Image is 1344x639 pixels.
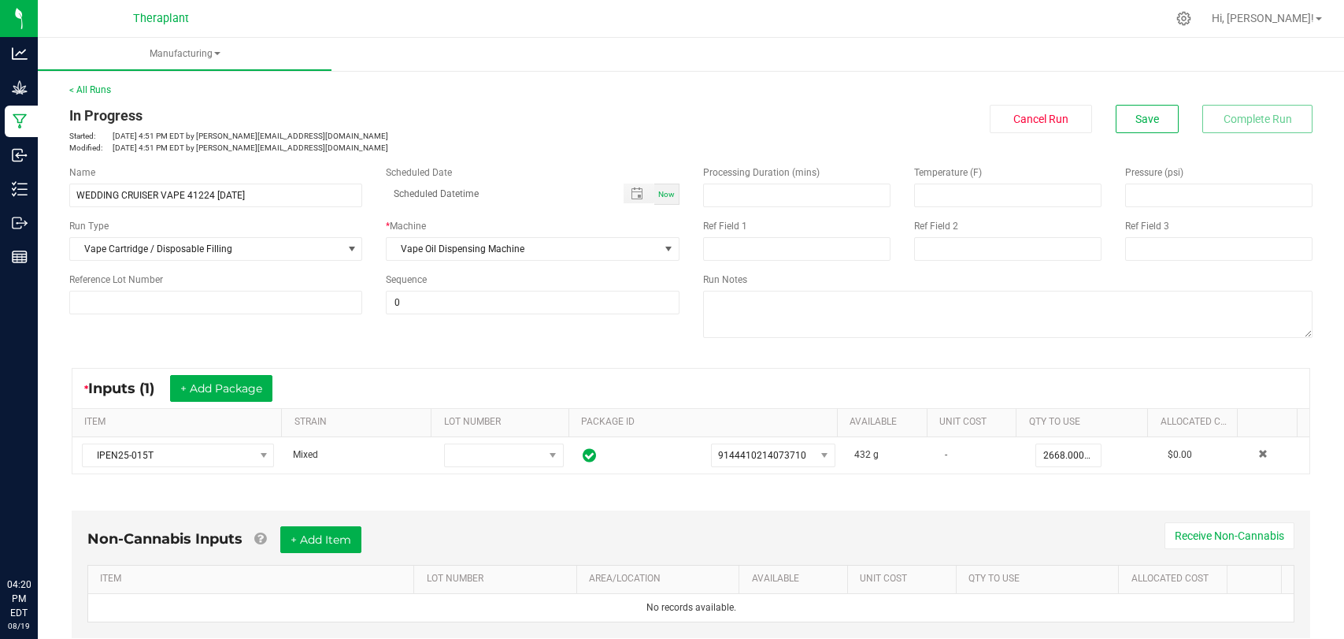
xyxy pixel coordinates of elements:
[703,221,747,232] span: Ref Field 1
[1161,416,1231,429] a: Allocated CostSortable
[427,573,571,585] a: LOT NUMBERSortable
[386,184,606,203] input: Scheduled Datetime
[16,513,63,560] iframe: Resource center
[87,530,243,548] span: Non-Cannabis Inputs
[1013,113,1068,125] span: Cancel Run
[945,449,947,460] span: -
[12,147,28,163] inline-svg: Inbound
[100,573,408,585] a: ITEMSortable
[914,221,958,232] span: Ref Field 2
[1168,449,1192,460] span: $0.00
[718,450,806,461] span: 9144410214073710
[703,274,747,285] span: Run Notes
[752,573,842,585] a: AVAILABLESortable
[293,449,318,460] span: Mixed
[390,221,426,232] span: Machine
[12,46,28,61] inline-svg: Analytics
[69,84,111,95] a: < All Runs
[38,38,331,71] a: Manufacturing
[7,620,31,632] p: 08/19
[69,130,113,142] span: Started:
[581,416,831,429] a: PACKAGE IDSortable
[703,167,820,178] span: Processing Duration (mins)
[12,249,28,265] inline-svg: Reports
[69,142,679,154] p: [DATE] 4:51 PM EDT by [PERSON_NAME][EMAIL_ADDRESS][DOMAIN_NAME]
[88,380,170,397] span: Inputs (1)
[387,238,658,260] span: Vape Oil Dispensing Machine
[1164,522,1294,549] button: Receive Non-Cannabis
[12,181,28,197] inline-svg: Inventory
[1224,113,1292,125] span: Complete Run
[1239,573,1275,585] a: Sortable
[254,530,266,548] a: Add Non-Cannabis items that were also consumed in the run (e.g. gloves and packaging); Also add N...
[1131,573,1221,585] a: Allocated CostSortable
[1202,105,1313,133] button: Complete Run
[12,113,28,129] inline-svg: Manufacturing
[70,238,342,260] span: Vape Cartridge / Disposable Filling
[83,444,254,466] span: IPEN25-015T
[69,130,679,142] p: [DATE] 4:51 PM EDT by [PERSON_NAME][EMAIL_ADDRESS][DOMAIN_NAME]
[1125,167,1183,178] span: Pressure (psi)
[69,274,163,285] span: Reference Lot Number
[873,449,879,460] span: g
[854,449,871,460] span: 432
[69,142,113,154] span: Modified:
[1250,416,1290,429] a: Sortable
[990,105,1092,133] button: Cancel Run
[38,47,331,61] span: Manufacturing
[968,573,1113,585] a: QTY TO USESortable
[444,416,563,429] a: LOT NUMBERSortable
[1174,11,1194,26] div: Manage settings
[589,573,733,585] a: AREA/LOCATIONSortable
[69,219,109,233] span: Run Type
[12,215,28,231] inline-svg: Outbound
[850,416,920,429] a: AVAILABLESortable
[386,274,427,285] span: Sequence
[84,416,276,429] a: ITEMSortable
[1029,416,1142,429] a: QTY TO USESortable
[1135,113,1159,125] span: Save
[939,416,1010,429] a: Unit CostSortable
[69,105,679,126] div: In Progress
[12,80,28,95] inline-svg: Grow
[294,416,425,429] a: STRAINSortable
[583,446,596,465] span: In Sync
[69,167,95,178] span: Name
[170,375,272,402] button: + Add Package
[1116,105,1179,133] button: Save
[280,526,361,553] button: + Add Item
[1212,12,1314,24] span: Hi, [PERSON_NAME]!
[133,12,189,25] span: Theraplant
[658,190,675,199] span: Now
[386,167,452,178] span: Scheduled Date
[914,167,982,178] span: Temperature (F)
[1125,221,1169,232] span: Ref Field 3
[82,444,274,467] span: NO DATA FOUND
[624,184,654,203] span: Toggle popup
[88,594,1294,622] td: No records available.
[7,578,31,620] p: 04:20 PM EDT
[860,573,950,585] a: Unit CostSortable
